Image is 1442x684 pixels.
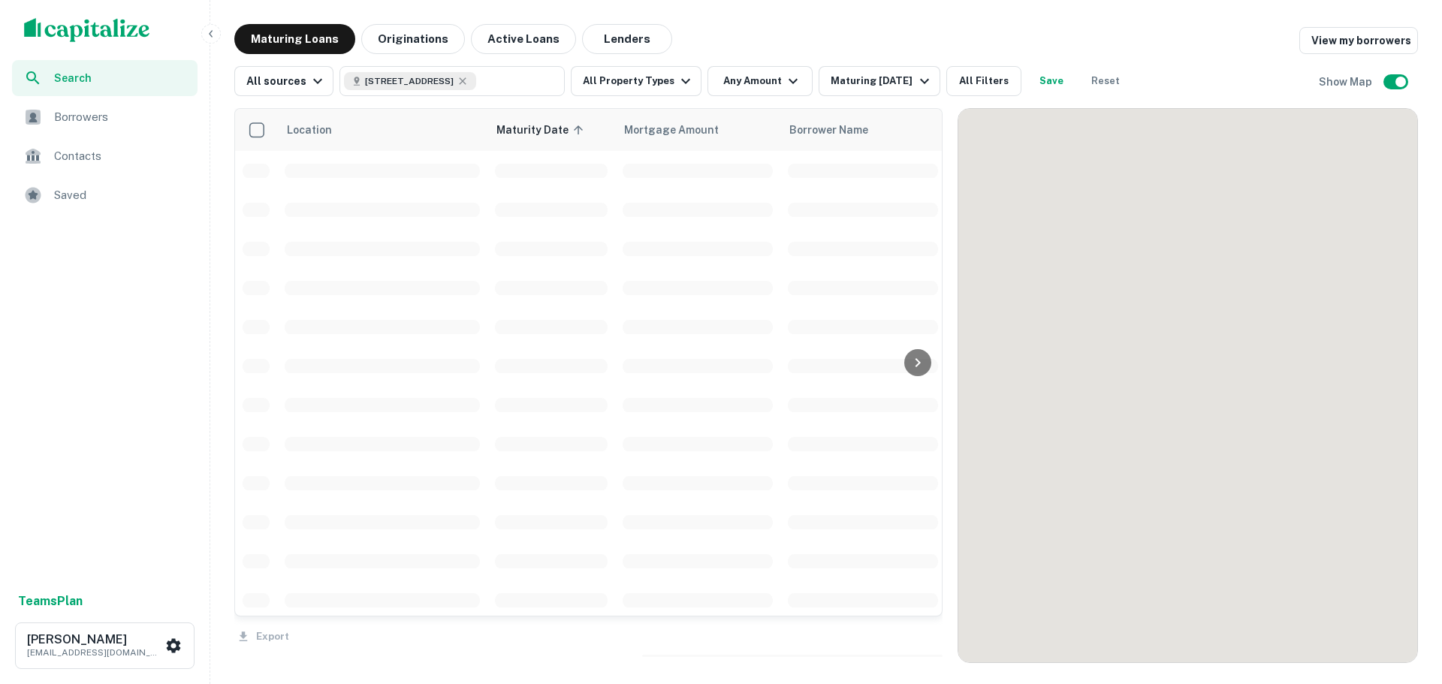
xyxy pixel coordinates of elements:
span: Search [54,70,189,86]
button: Any Amount [707,66,813,96]
button: Active Loans [471,24,576,54]
img: capitalize-logo.png [24,18,150,42]
span: Mortgage Amount [624,121,738,139]
button: Maturing [DATE] [819,66,940,96]
a: Contacts [12,138,198,174]
iframe: Chat Widget [1367,564,1442,636]
button: All Property Types [571,66,701,96]
button: Save your search to get updates of matches that match your search criteria. [1027,66,1075,96]
button: Lenders [582,24,672,54]
h6: Show Map [1319,74,1374,90]
button: All sources [234,66,333,96]
a: Search [12,60,198,96]
div: 0 0 [958,109,1417,662]
span: Location [286,121,332,139]
th: Location [277,109,487,151]
span: [STREET_ADDRESS] [365,74,454,88]
span: Maturity Date [496,121,588,139]
a: TeamsPlan [18,592,83,610]
span: Borrowers [54,108,189,126]
button: Originations [361,24,465,54]
button: Maturing Loans [234,24,355,54]
div: Maturing [DATE] [831,72,933,90]
a: View my borrowers [1299,27,1418,54]
strong: Teams Plan [18,594,83,608]
a: Saved [12,177,198,213]
th: Borrower Name [780,109,946,151]
h6: [PERSON_NAME] [27,634,162,646]
button: All Filters [946,66,1021,96]
button: [PERSON_NAME][EMAIL_ADDRESS][DOMAIN_NAME] [15,622,195,669]
span: Borrower Name [789,121,868,139]
span: Saved [54,186,189,204]
p: [EMAIL_ADDRESS][DOMAIN_NAME] [27,646,162,659]
div: All sources [246,72,327,90]
th: Maturity Date [487,109,615,151]
th: Mortgage Amount [615,109,780,151]
a: Borrowers [12,99,198,135]
span: Contacts [54,147,189,165]
button: Reset [1081,66,1130,96]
